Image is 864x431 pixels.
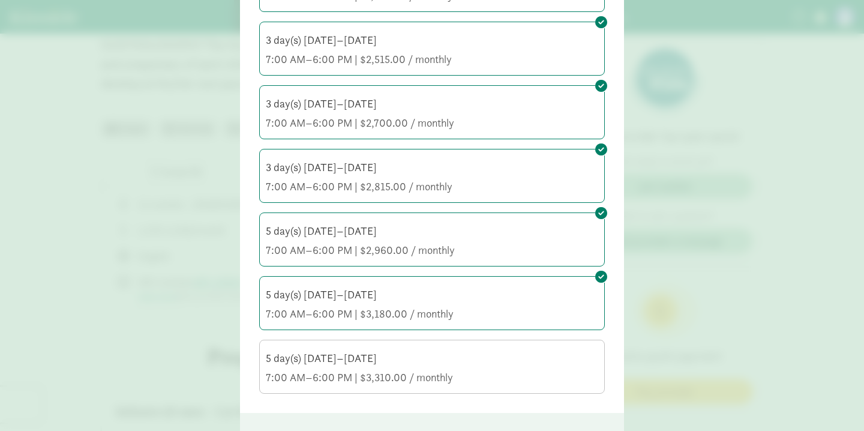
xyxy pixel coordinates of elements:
[266,97,598,111] div: 3 day(s) [DATE]–[DATE]
[266,288,598,302] div: 5 day(s) [DATE]–[DATE]
[266,224,598,238] div: 5 day(s) [DATE]–[DATE]
[266,370,598,385] div: 7:00 AM–6:00 PM | $3,310.00 / monthly
[266,179,598,194] div: 7:00 AM–6:00 PM | $2,815.00 / monthly
[266,116,598,130] div: 7:00 AM–6:00 PM | $2,700.00 / monthly
[266,351,598,366] div: 5 day(s) [DATE]–[DATE]
[266,33,598,47] div: 3 day(s) [DATE]–[DATE]
[266,307,598,321] div: 7:00 AM–6:00 PM | $3,180.00 / monthly
[266,243,598,258] div: 7:00 AM–6:00 PM | $2,960.00 / monthly
[266,160,598,175] div: 3 day(s) [DATE]–[DATE]
[266,52,598,67] div: 7:00 AM–6:00 PM | $2,515.00 / monthly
